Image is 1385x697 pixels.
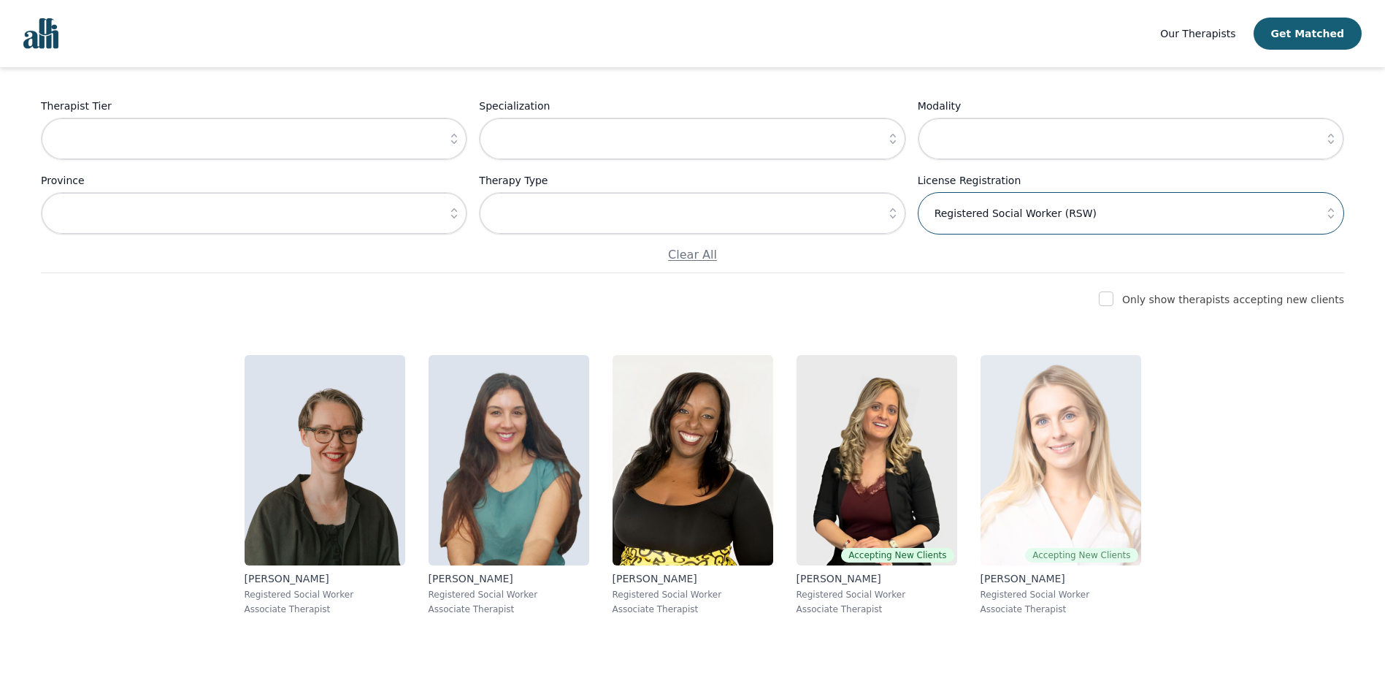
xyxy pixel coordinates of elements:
[429,589,589,601] p: Registered Social Worker
[479,172,905,189] label: Therapy Type
[41,97,467,115] label: Therapist Tier
[417,343,601,627] a: Amrit_Bhangoo[PERSON_NAME]Registered Social WorkerAssociate Therapist
[969,343,1153,627] a: Danielle_DjelicAccepting New Clients[PERSON_NAME]Registered Social WorkerAssociate Therapist
[601,343,785,627] a: Natasha_Halliday[PERSON_NAME]Registered Social WorkerAssociate Therapist
[429,355,589,565] img: Amrit_Bhangoo
[245,571,405,586] p: [PERSON_NAME]
[41,172,467,189] label: Province
[429,603,589,615] p: Associate Therapist
[841,548,954,563] span: Accepting New Clients
[1122,294,1344,305] label: Only show therapists accepting new clients
[797,571,957,586] p: [PERSON_NAME]
[41,246,1344,264] p: Clear All
[23,18,58,49] img: alli logo
[1160,28,1235,39] span: Our Therapists
[429,571,589,586] p: [PERSON_NAME]
[981,603,1141,615] p: Associate Therapist
[613,589,773,601] p: Registered Social Worker
[797,355,957,565] img: Rana_James
[245,603,405,615] p: Associate Therapist
[981,589,1141,601] p: Registered Social Worker
[797,603,957,615] p: Associate Therapist
[981,355,1141,565] img: Danielle_Djelic
[613,571,773,586] p: [PERSON_NAME]
[1025,548,1137,563] span: Accepting New Clients
[245,589,405,601] p: Registered Social Worker
[981,571,1141,586] p: [PERSON_NAME]
[918,97,1344,115] label: Modality
[797,589,957,601] p: Registered Social Worker
[613,603,773,615] p: Associate Therapist
[245,355,405,565] img: Claire_Cummings
[1160,25,1235,42] a: Our Therapists
[613,355,773,565] img: Natasha_Halliday
[1254,18,1362,50] button: Get Matched
[918,172,1344,189] label: License Registration
[233,343,417,627] a: Claire_Cummings[PERSON_NAME]Registered Social WorkerAssociate Therapist
[479,97,905,115] label: Specialization
[785,343,969,627] a: Rana_JamesAccepting New Clients[PERSON_NAME]Registered Social WorkerAssociate Therapist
